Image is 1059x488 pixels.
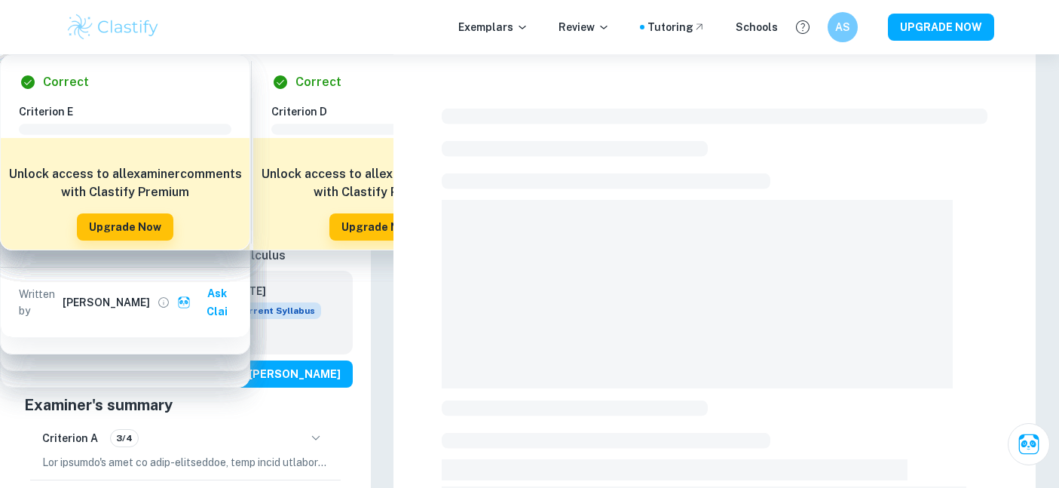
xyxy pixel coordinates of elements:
[231,283,309,299] h6: [DATE]
[828,12,858,42] button: AS
[111,431,138,445] span: 3/4
[19,103,243,120] h6: Criterion E
[174,280,243,325] button: Ask Clai
[63,294,150,311] h6: [PERSON_NAME]
[8,165,242,201] h6: Unlock access to all examiner comments with Clastify Premium
[42,430,98,447] h6: Criterion A
[231,302,321,319] div: This exemplar is based on the current syllabus. Feel free to refer to it for inspiration/ideas wh...
[271,103,496,120] h6: Criterion D
[231,302,321,319] span: Current Syllabus
[177,296,191,310] img: clai.svg
[153,292,174,313] button: View full profile
[43,73,89,91] h6: Correct
[295,73,341,91] h6: Correct
[329,213,426,241] button: Upgrade Now
[1008,423,1050,465] button: Ask Clai
[24,394,347,416] h5: Examiner's summary
[42,454,329,471] p: Lor ipsumdo's amet co adip-elitseddoe, temp incid utlabore etdolorem al enimadminimv, quis, nos e...
[834,19,851,35] h6: AS
[559,19,610,35] p: Review
[647,19,705,35] a: Tutoring
[261,165,494,201] h6: Unlock access to all examiner comments with Clastify Premium
[736,19,778,35] a: Schools
[66,12,161,42] img: Clastify logo
[19,286,60,319] p: Written by
[77,213,173,241] button: Upgrade Now
[790,14,816,40] button: Help and Feedback
[458,19,528,35] p: Exemplars
[888,14,994,41] button: UPGRADE NOW
[209,361,353,388] button: View [PERSON_NAME]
